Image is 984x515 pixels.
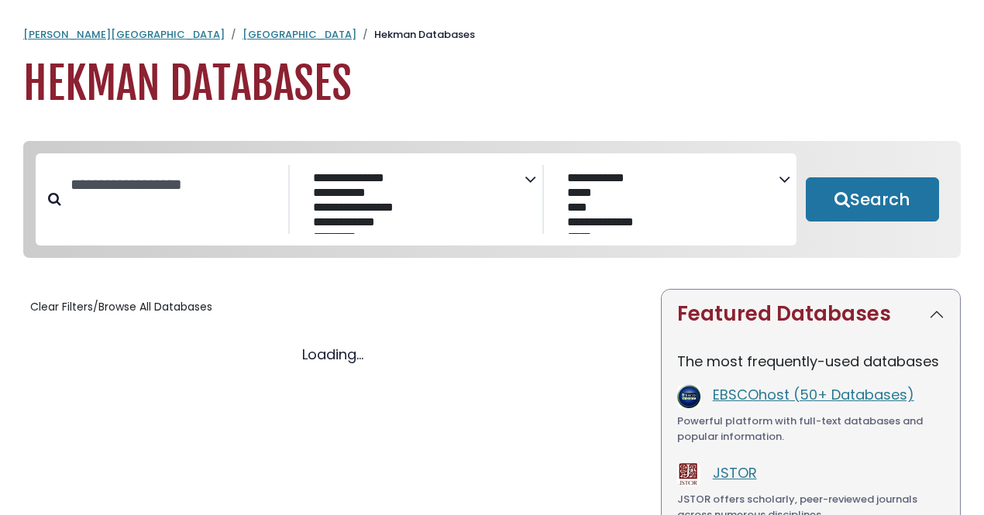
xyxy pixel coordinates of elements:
a: [PERSON_NAME][GEOGRAPHIC_DATA] [23,27,225,42]
a: JSTOR [713,463,757,482]
div: Powerful platform with full-text databases and popular information. [677,414,944,444]
p: The most frequently-used databases [677,351,944,372]
button: Clear Filters/Browse All Databases [23,295,219,319]
li: Hekman Databases [356,27,475,43]
nav: Search filters [23,141,961,259]
a: [GEOGRAPHIC_DATA] [243,27,356,42]
button: Submit for Search Results [806,177,939,222]
button: Featured Databases [662,290,960,338]
h1: Hekman Databases [23,58,961,110]
nav: breadcrumb [23,27,961,43]
a: EBSCOhost (50+ Databases) [713,385,914,404]
input: Search database by title or keyword [61,172,288,197]
select: Database Subject Filter [302,167,525,234]
div: Loading... [23,344,642,365]
select: Database Vendors Filter [556,167,779,234]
